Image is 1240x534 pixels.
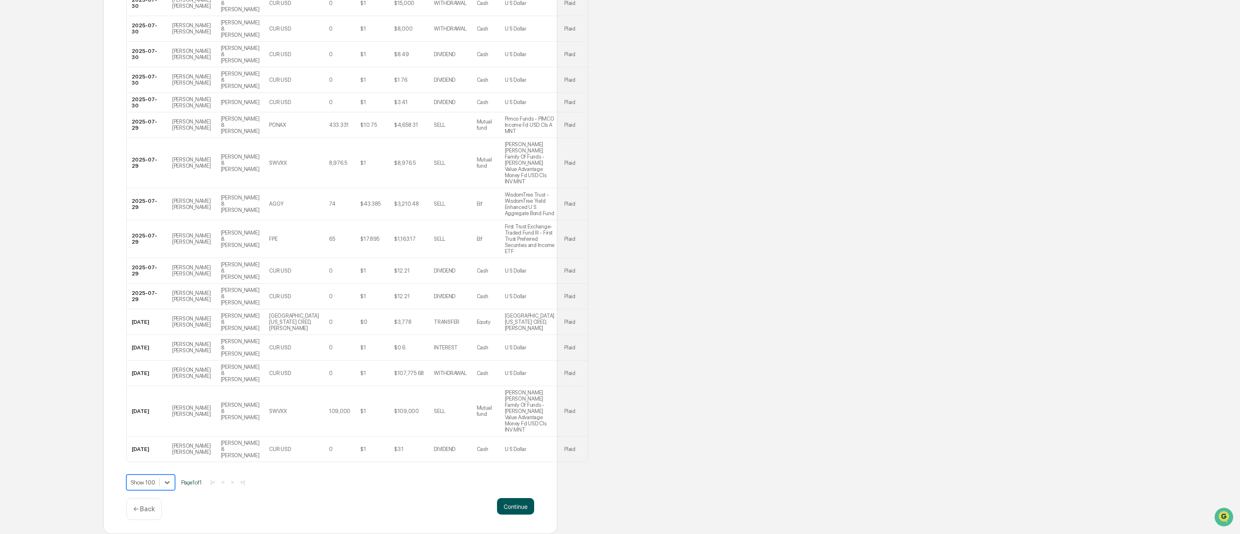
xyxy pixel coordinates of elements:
[394,122,418,128] div: $4,658.31
[505,389,555,433] div: [PERSON_NAME] [PERSON_NAME] Family Of Funds - [PERSON_NAME] Value Advantage Money Fd USD Cls INV MNT
[216,284,265,309] td: [PERSON_NAME] & [PERSON_NAME]
[559,335,588,361] td: Plaid
[505,77,526,83] div: U S Dollar
[360,77,366,83] div: $1
[394,319,411,325] div: $3,778
[5,116,55,131] a: 🔎Data Lookup
[269,51,291,57] div: CUR:USD
[216,437,265,462] td: [PERSON_NAME] & [PERSON_NAME]
[329,446,333,452] div: 0
[329,51,333,57] div: 0
[360,122,376,128] div: $10.75
[505,99,526,105] div: U S Dollar
[172,22,211,35] div: [PERSON_NAME] [PERSON_NAME]
[477,268,488,274] div: Cash
[329,319,333,325] div: 0
[329,99,333,105] div: 0
[17,104,53,112] span: Preclearance
[172,367,211,379] div: [PERSON_NAME] [PERSON_NAME]
[434,26,466,32] div: WITHDRAWAL
[127,258,167,284] td: 2025-07-29
[434,236,445,242] div: SELL
[505,141,555,185] div: [PERSON_NAME] [PERSON_NAME] Family Of Funds - [PERSON_NAME] Value Advantage Money Fd USD Cls INV MNT
[329,408,350,414] div: 109,000
[434,160,445,166] div: SELL
[394,344,405,351] div: $0.6
[434,370,466,376] div: WITHDRAWAL
[329,122,349,128] div: 433.331
[1214,507,1236,529] iframe: Open customer support
[477,319,490,325] div: Equity
[269,370,291,376] div: CUR:USD
[269,201,284,207] div: AGGY
[17,120,52,128] span: Data Lookup
[269,446,291,452] div: CUR:USD
[133,505,155,513] p: ← Back
[329,268,333,274] div: 0
[394,408,419,414] div: $109,000
[360,319,367,325] div: $0
[477,293,488,299] div: Cash
[329,77,333,83] div: 0
[394,99,408,105] div: $3.41
[216,138,265,188] td: [PERSON_NAME] & [PERSON_NAME]
[505,116,555,134] div: Pimco Funds - PIMCO Income Fd USD Cls A MNT
[269,344,291,351] div: CUR:USD
[434,344,458,351] div: INTEREST
[172,405,211,417] div: [PERSON_NAME] [PERSON_NAME]
[127,309,167,335] td: [DATE]
[434,319,459,325] div: TRANSFER
[329,201,335,207] div: 74
[505,192,555,216] div: WisdomTree Trust - WisdomTree Yield Enhanced U.S. Aggregate Bond Fund
[360,268,366,274] div: $1
[360,370,366,376] div: $1
[216,112,265,138] td: [PERSON_NAME] & [PERSON_NAME]
[269,77,291,83] div: CUR:USD
[127,112,167,138] td: 2025-07-29
[477,26,488,32] div: Cash
[505,223,555,254] div: First Trust Exchange-Traded Fund III - First Trust Preferred Securities and Income ETF
[216,42,265,67] td: [PERSON_NAME] & [PERSON_NAME]
[127,361,167,386] td: [DATE]
[216,220,265,258] td: [PERSON_NAME] & [PERSON_NAME]
[434,51,455,57] div: DIVIDEND
[216,335,265,361] td: [PERSON_NAME] & [PERSON_NAME]
[329,370,333,376] div: 0
[434,201,445,207] div: SELL
[219,479,227,486] button: <
[477,370,488,376] div: Cash
[559,258,588,284] td: Plaid
[216,16,265,42] td: [PERSON_NAME] & [PERSON_NAME]
[505,51,526,57] div: U S Dollar
[329,160,347,166] div: 8,976.5
[477,119,495,131] div: Mutual fund
[394,77,407,83] div: $1.76
[172,157,211,169] div: [PERSON_NAME] [PERSON_NAME]
[394,293,409,299] div: $12.21
[5,101,57,116] a: 🖐️Preclearance
[127,284,167,309] td: 2025-07-29
[360,201,381,207] div: $43.385
[127,93,167,112] td: 2025-07-30
[8,121,15,127] div: 🔎
[394,51,409,57] div: $8.49
[216,309,265,335] td: [PERSON_NAME] & [PERSON_NAME]
[497,498,534,515] button: Continue
[505,26,526,32] div: U S Dollar
[434,99,455,105] div: DIVIDEND
[127,42,167,67] td: 2025-07-30
[360,408,366,414] div: $1
[394,370,424,376] div: $107,775.68
[28,63,135,71] div: Start new chat
[172,443,211,455] div: [PERSON_NAME] [PERSON_NAME]
[8,17,150,31] p: How can we help?
[60,105,66,112] div: 🗄️
[172,341,211,354] div: [PERSON_NAME] [PERSON_NAME]
[8,63,23,78] img: 1746055101610-c473b297-6a78-478c-a979-82029cc54cd1
[559,220,588,258] td: Plaid
[172,96,211,109] div: [PERSON_NAME] [PERSON_NAME]
[505,370,526,376] div: U S Dollar
[360,344,366,351] div: $1
[181,479,202,486] span: Page 1 of 1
